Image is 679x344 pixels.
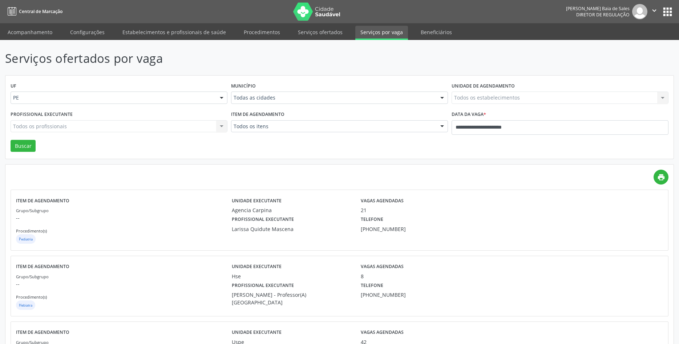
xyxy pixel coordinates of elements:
[293,26,348,39] a: Serviços ofertados
[361,261,404,272] label: Vagas agendadas
[16,195,69,206] label: Item de agendamento
[11,81,16,92] label: UF
[65,26,110,39] a: Configurações
[361,280,383,291] label: Telefone
[232,280,294,291] label: Profissional executante
[361,225,415,233] div: [PHONE_NUMBER]
[234,94,433,101] span: Todas as cidades
[566,5,630,12] div: [PERSON_NAME] Baia de Sales
[11,109,73,120] label: Profissional executante
[232,214,294,225] label: Profissional executante
[234,123,433,130] span: Todos os itens
[19,303,32,308] small: Hebiatra
[19,237,33,242] small: Pediatria
[16,280,232,288] p: --
[361,195,404,206] label: Vagas agendadas
[657,173,665,181] i: print
[3,26,57,39] a: Acompanhamento
[232,195,282,206] label: Unidade executante
[16,214,232,222] p: --
[576,12,630,18] span: Diretor de regulação
[239,26,285,39] a: Procedimentos
[647,4,661,19] button: 
[231,109,284,120] label: Item de agendamento
[5,5,62,17] a: Central de Marcação
[16,261,69,272] label: Item de agendamento
[13,94,213,101] span: PE
[654,170,668,185] a: print
[232,291,351,306] div: [PERSON_NAME] - Professor(A) [GEOGRAPHIC_DATA]
[232,206,351,214] div: Agencia Carpina
[16,327,69,338] label: Item de agendamento
[355,26,408,40] a: Serviços por vaga
[632,4,647,19] img: img
[232,261,282,272] label: Unidade executante
[361,327,404,338] label: Vagas agendadas
[19,8,62,15] span: Central de Marcação
[361,291,415,299] div: [PHONE_NUMBER]
[11,140,36,152] button: Buscar
[361,206,448,214] div: 21
[16,208,49,213] small: Grupo/Subgrupo
[16,274,49,279] small: Grupo/Subgrupo
[361,214,383,225] label: Telefone
[452,81,515,92] label: Unidade de agendamento
[117,26,231,39] a: Estabelecimentos e profissionais de saúde
[416,26,457,39] a: Beneficiários
[5,49,473,68] p: Serviços ofertados por vaga
[232,225,351,233] div: Larissa Quidute Mascena
[231,81,256,92] label: Município
[361,272,448,280] div: 8
[661,5,674,18] button: apps
[232,327,282,338] label: Unidade executante
[232,272,351,280] div: Hse
[650,7,658,15] i: 
[16,228,47,234] small: Procedimento(s)
[16,294,47,300] small: Procedimento(s)
[452,109,486,120] label: Data da vaga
